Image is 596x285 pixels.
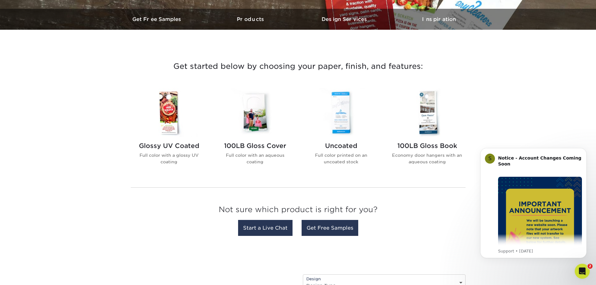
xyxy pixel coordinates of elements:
p: Full color with an aqueous coating [220,152,291,165]
a: Get Free Samples [302,220,358,236]
a: 100LB Gloss Cover Door Hangers 100LB Gloss Cover Full color with an aqueous coating [220,88,291,175]
h3: Get started below by choosing your paper, finish, and features: [115,52,481,80]
h2: 100LB Gloss Book [392,142,463,150]
img: 100LB Gloss Cover Door Hangers [220,88,291,137]
h2: Glossy UV Coated [134,142,205,150]
img: Glossy UV Coated Door Hangers [134,88,205,137]
h2: Uncoated [306,142,377,150]
iframe: Intercom live chat [575,264,590,279]
a: Products [204,9,298,30]
a: Uncoated Door Hangers Uncoated Full color printed on an uncoated stock [306,88,377,175]
h3: Design Services [298,16,392,22]
a: Start a Live Chat [238,220,293,236]
a: Get Free Samples [110,9,204,30]
a: Inspiration [392,9,486,30]
p: Economy door hangers with an aqueous coating [392,152,463,165]
span: 2 [588,264,593,269]
img: 100LB Gloss Book Door Hangers [392,88,463,137]
a: Glossy UV Coated Door Hangers Glossy UV Coated Full color with a glossy UV coating [134,88,205,175]
h3: Get Free Samples [110,16,204,22]
h3: Products [204,16,298,22]
h2: 100LB Gloss Cover [220,142,291,150]
p: Full color printed on an uncoated stock [306,152,377,165]
a: Design Services [298,9,392,30]
iframe: Intercom notifications message [471,140,596,282]
img: Uncoated Door Hangers [306,88,377,137]
a: 100LB Gloss Book Door Hangers 100LB Gloss Book Economy door hangers with an aqueous coating [392,88,463,175]
h3: Inspiration [392,16,486,22]
h3: Not sure which product is right for you? [131,200,466,222]
p: Full color with a glossy UV coating [134,152,205,165]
